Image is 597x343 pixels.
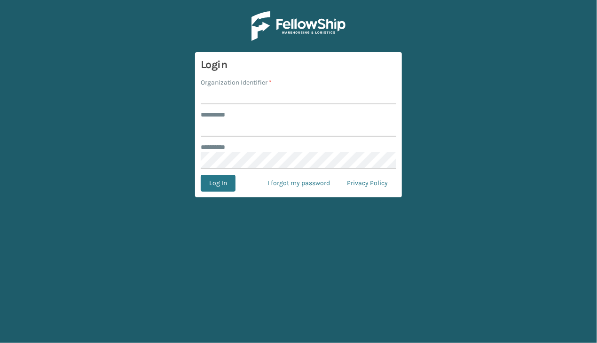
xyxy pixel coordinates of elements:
[251,11,346,41] img: Logo
[259,175,338,192] a: I forgot my password
[201,58,396,72] h3: Login
[338,175,396,192] a: Privacy Policy
[201,78,272,87] label: Organization Identifier
[201,175,236,192] button: Log In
